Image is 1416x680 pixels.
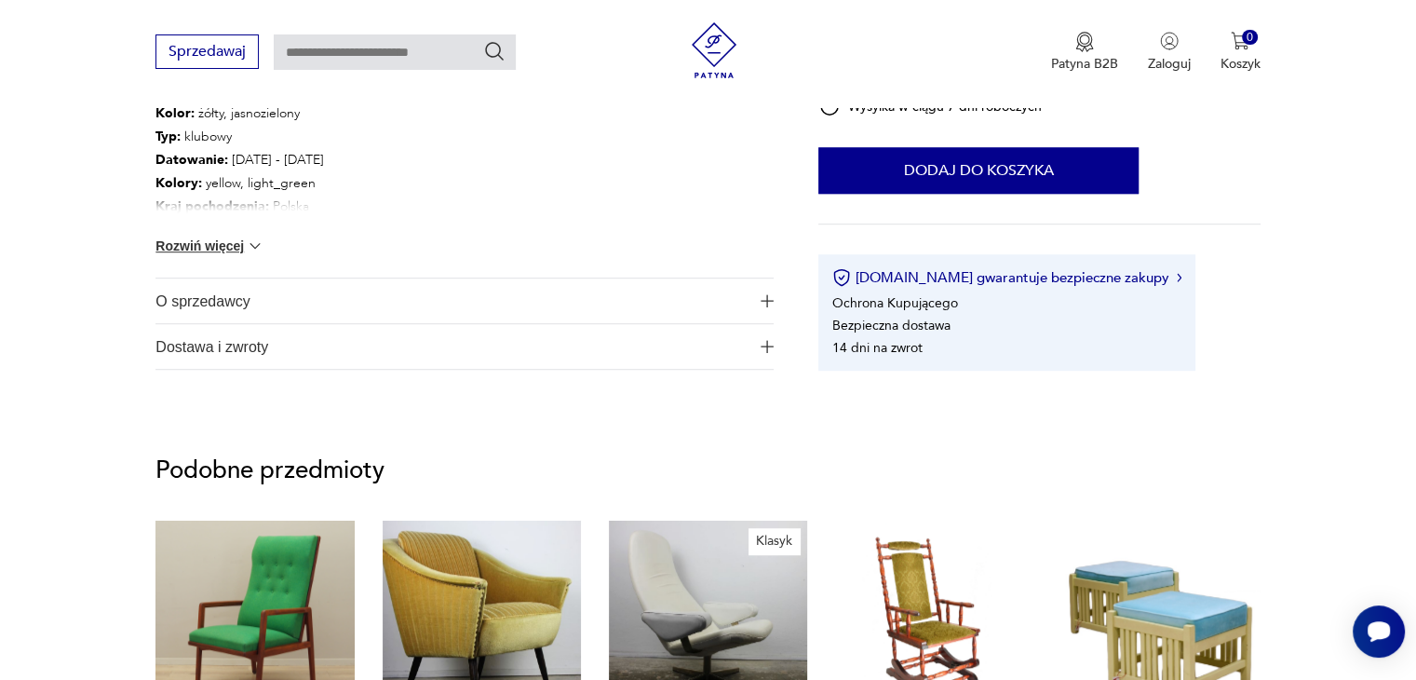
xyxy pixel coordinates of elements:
[155,237,263,255] button: Rozwiń więcej
[1177,273,1182,282] img: Ikona strzałki w prawo
[761,294,774,307] img: Ikona plusa
[246,237,264,255] img: chevron down
[155,279,774,323] button: Ikona plusaO sprzedawcy
[1148,32,1191,73] button: Zaloguj
[1051,55,1118,73] p: Patyna B2B
[1075,32,1094,52] img: Ikona medalu
[1242,30,1258,46] div: 0
[155,195,532,218] p: Polska
[686,22,742,78] img: Patyna - sklep z meblami i dekoracjami vintage
[832,268,851,287] img: Ikona certyfikatu
[155,148,532,171] p: [DATE] - [DATE]
[155,102,532,125] p: żółty, jasnozielony
[155,279,748,323] span: O sprzedawcy
[155,104,195,122] b: Kolor:
[155,151,228,169] b: Datowanie :
[832,268,1181,287] button: [DOMAIN_NAME] gwarantuje bezpieczne zakupy
[155,324,748,369] span: Dostawa i zwroty
[761,340,774,353] img: Ikona plusa
[155,125,532,148] p: klubowy
[1051,32,1118,73] button: Patyna B2B
[832,338,923,356] li: 14 dni na zwrot
[155,459,1260,482] p: Podobne przedmioty
[155,197,269,215] b: Kraj pochodzenia :
[1148,55,1191,73] p: Zaloguj
[155,171,532,195] p: yellow, light_green
[1231,32,1249,50] img: Ikona koszyka
[155,34,259,69] button: Sprzedawaj
[1051,32,1118,73] a: Ikona medaluPatyna B2B
[155,128,181,145] b: Typ :
[155,174,202,192] b: Kolory :
[155,47,259,60] a: Sprzedawaj
[818,147,1139,194] button: Dodaj do koszyka
[1353,605,1405,658] iframe: Smartsupp widget button
[155,324,774,369] button: Ikona plusaDostawa i zwroty
[483,40,506,62] button: Szukaj
[832,316,951,333] li: Bezpieczna dostawa
[1220,32,1261,73] button: 0Koszyk
[1160,32,1179,50] img: Ikonka użytkownika
[1220,55,1261,73] p: Koszyk
[832,293,958,311] li: Ochrona Kupującego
